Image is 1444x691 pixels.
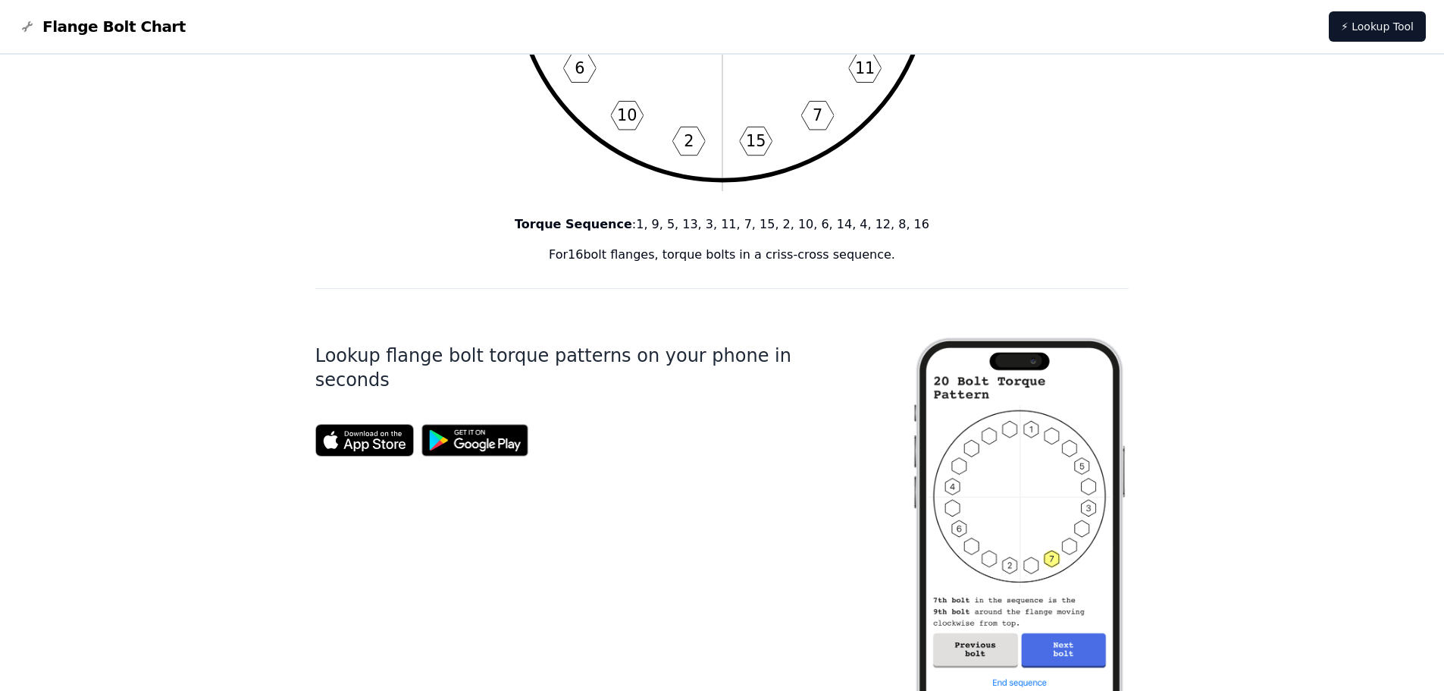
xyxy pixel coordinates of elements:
img: Flange Bolt Chart Logo [18,17,36,36]
img: App Store badge for the Flange Bolt Chart app [315,424,414,457]
text: 7 [813,106,822,124]
span: Flange Bolt Chart [42,16,186,37]
p: For 16 bolt flanges, torque bolts in a criss-cross sequence. [315,246,1129,264]
text: 15 [745,132,765,150]
text: 10 [617,106,637,124]
a: Flange Bolt Chart LogoFlange Bolt Chart [18,16,186,37]
p: : 1, 9, 5, 13, 3, 11, 7, 15, 2, 10, 6, 14, 4, 12, 8, 16 [315,215,1129,234]
text: 11 [854,59,874,77]
a: ⚡ Lookup Tool [1329,11,1426,42]
text: 6 [575,59,584,77]
h1: Lookup flange bolt torque patterns on your phone in seconds [315,344,863,392]
b: Torque Sequence [515,217,632,231]
img: Get it on Google Play [414,416,537,464]
text: 2 [684,132,694,150]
